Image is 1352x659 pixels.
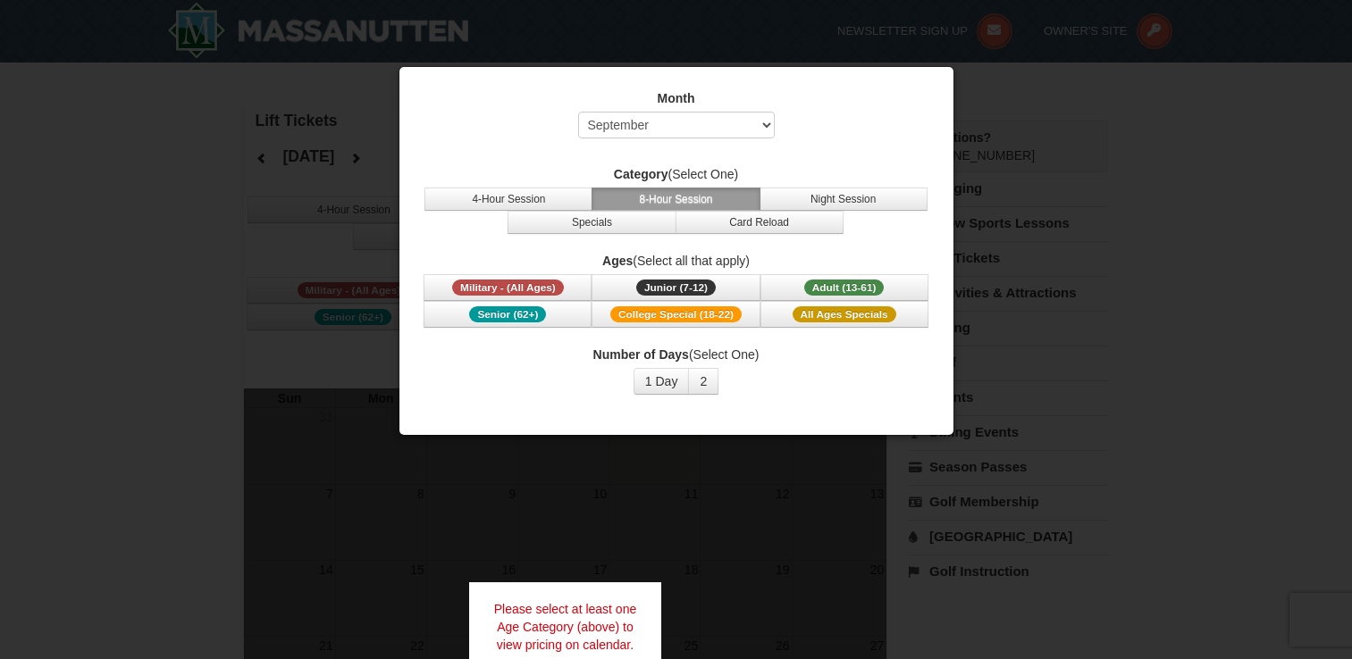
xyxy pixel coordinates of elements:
[424,188,592,211] button: 4-Hour Session
[760,301,928,328] button: All Ages Specials
[602,254,633,268] strong: Ages
[593,347,689,362] strong: Number of Days
[688,368,718,395] button: 2
[610,306,742,322] span: College Special (18-22)
[614,167,668,181] strong: Category
[760,188,928,211] button: Night Session
[658,91,695,105] strong: Month
[508,211,676,234] button: Specials
[793,306,896,322] span: All Ages Specials
[422,346,931,363] label: (Select One)
[422,252,931,270] label: (Select all that apply)
[634,368,690,395] button: 1 Day
[592,188,760,211] button: 8-Hour Session
[424,301,592,328] button: Senior (62+)
[676,211,844,234] button: Card Reload
[592,274,760,301] button: Junior (7-12)
[469,306,546,322] span: Senior (62+)
[422,165,931,183] label: (Select One)
[452,279,564,296] span: Military - (All Ages)
[760,274,928,301] button: Adult (13-61)
[592,301,760,328] button: College Special (18-22)
[804,279,885,296] span: Adult (13-61)
[636,279,716,296] span: Junior (7-12)
[424,274,592,301] button: Military - (All Ages)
